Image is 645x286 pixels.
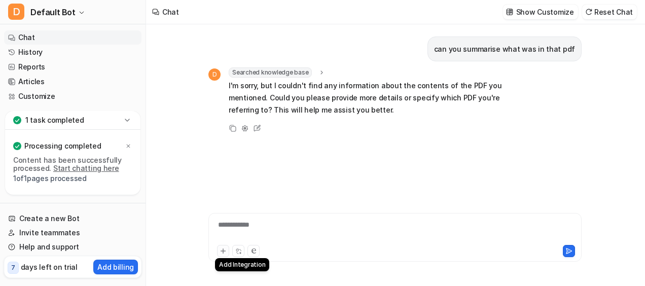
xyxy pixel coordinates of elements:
[4,60,141,74] a: Reports
[8,4,24,20] span: D
[11,263,15,272] p: 7
[97,262,134,272] p: Add billing
[30,5,76,19] span: Default Bot
[13,156,132,172] p: Content has been successfully processed.
[24,141,101,151] p: Processing completed
[229,67,312,78] span: Searched knowledge base
[506,8,513,16] img: customize
[4,75,141,89] a: Articles
[162,7,179,17] div: Chat
[4,89,141,103] a: Customize
[434,43,575,55] p: can you summarise what was in that pdf
[4,30,141,45] a: Chat
[582,5,637,19] button: Reset Chat
[516,7,574,17] p: Show Customize
[229,80,525,116] p: I'm sorry, but I couldn't find any information about the contents of the PDF you mentioned. Could...
[4,240,141,254] a: Help and support
[585,8,592,16] img: reset
[53,164,119,172] a: Start chatting here
[25,115,84,125] p: 1 task completed
[4,45,141,59] a: History
[503,5,578,19] button: Show Customize
[215,258,269,271] div: Add Integration
[93,260,138,274] button: Add billing
[13,174,132,183] p: 1 of 1 pages processed
[4,226,141,240] a: Invite teammates
[21,262,78,272] p: days left on trial
[4,211,141,226] a: Create a new Bot
[208,68,221,81] span: D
